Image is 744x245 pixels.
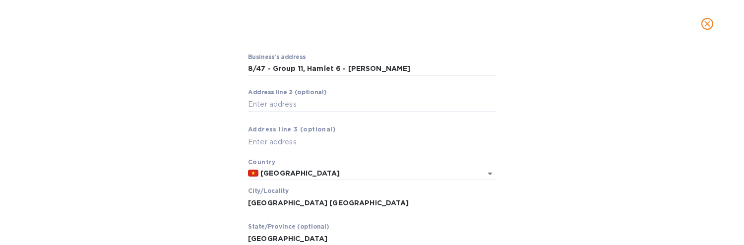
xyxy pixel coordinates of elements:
[248,170,258,177] img: VN
[248,54,306,60] label: Business’s аddress
[248,224,329,230] label: Stаte/Province (optional)
[248,97,496,112] input: Enter аddress
[258,167,468,180] input: Enter сountry
[695,12,719,36] button: close
[248,125,336,133] b: Аddress line 3 (optional)
[248,90,326,96] label: Аddress line 2 (optional)
[248,195,496,210] input: Сity/Locаlity
[248,158,276,166] b: Country
[248,61,496,76] input: Business’s аddress
[483,167,497,181] button: Open
[248,188,289,194] label: Сity/Locаlity
[248,134,496,149] input: Enter аddress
